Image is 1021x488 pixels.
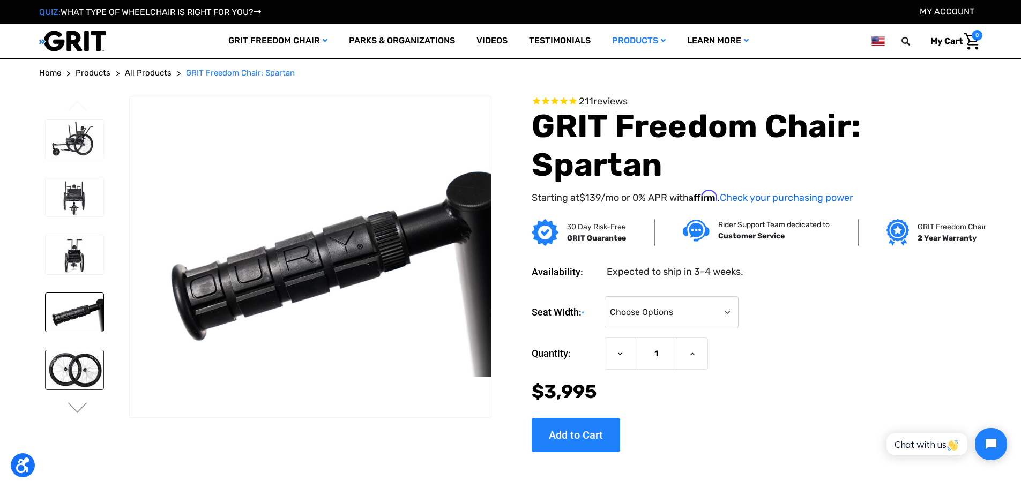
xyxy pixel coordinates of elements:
span: QUIZ: [39,7,61,17]
a: Check your purchasing power - Learn more about Affirm Financing (opens in modal) [720,192,853,204]
span: GRIT Freedom Chair: Spartan [186,68,295,78]
iframe: Tidio Chat [875,419,1016,469]
p: GRIT Freedom Chair [918,221,986,232]
a: GRIT Freedom Chair [218,24,338,58]
a: Account [920,6,974,17]
span: 211 reviews [579,95,628,107]
a: Home [39,67,61,79]
img: GRIT Freedom Chair: Spartan [46,120,104,159]
a: QUIZ:WHAT TYPE OF WHEELCHAIR IS RIGHT FOR YOU? [39,7,261,17]
a: Cart with 0 items [922,30,982,52]
span: $139 [579,192,601,204]
strong: GRIT Guarantee [567,234,626,243]
img: GRIT All-Terrain Wheelchair and Mobility Equipment [39,30,106,52]
input: Search [906,30,922,52]
img: GRIT Freedom Chair: Spartan [46,293,104,332]
span: Home [39,68,61,78]
span: $3,995 [532,380,597,403]
a: GRIT Freedom Chair: Spartan [186,67,295,79]
button: Go to slide 2 of 4 [66,402,89,415]
button: Go to slide 4 of 4 [66,101,89,114]
span: Products [76,68,110,78]
img: GRIT Freedom Chair: Spartan [46,235,104,274]
span: reviews [593,95,628,107]
img: GRIT Freedom Chair: Spartan [130,137,491,377]
dd: Expected to ship in 3-4 weeks. [607,265,743,279]
h1: GRIT Freedom Chair: Spartan [532,107,982,184]
img: Cart [964,33,980,50]
a: All Products [125,67,172,79]
a: Learn More [676,24,759,58]
span: Affirm [689,190,717,201]
a: Products [601,24,676,58]
img: us.png [871,34,884,48]
p: 30 Day Risk-Free [567,221,626,232]
strong: 2 Year Warranty [918,234,977,243]
label: Seat Width: [532,296,599,329]
a: Products [76,67,110,79]
span: Rated 4.6 out of 5 stars 211 reviews [532,96,982,108]
img: Grit freedom [886,219,908,246]
span: All Products [125,68,172,78]
input: Add to Cart [532,418,620,452]
a: Videos [466,24,518,58]
span: My Cart [930,36,963,46]
span: 0 [972,30,982,41]
strong: Customer Service [718,231,785,241]
nav: Breadcrumb [39,67,982,79]
p: Starting at /mo or 0% APR with . [532,190,982,205]
p: Rider Support Team dedicated to [718,219,830,230]
dt: Availability: [532,265,599,279]
img: GRIT Freedom Chair: Spartan [46,177,104,216]
a: Parks & Organizations [338,24,466,58]
a: Testimonials [518,24,601,58]
img: Customer service [683,220,710,242]
label: Quantity: [532,337,599,370]
img: GRIT Freedom Chair: Spartan [46,350,104,389]
img: GRIT Guarantee [532,219,558,246]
